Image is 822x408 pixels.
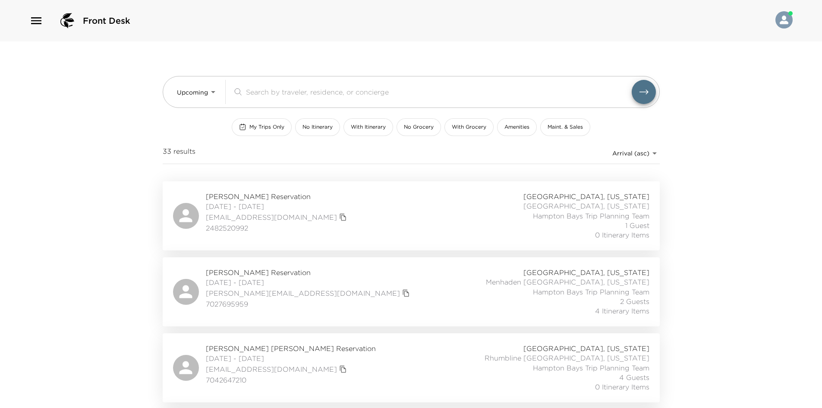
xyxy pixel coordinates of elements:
button: No Itinerary [295,118,340,136]
span: [PERSON_NAME] Reservation [206,268,412,277]
button: Maint. & Sales [540,118,590,136]
a: [PERSON_NAME] [PERSON_NAME] Reservation[DATE] - [DATE][EMAIL_ADDRESS][DOMAIN_NAME]copy primary me... [163,333,660,402]
a: [EMAIL_ADDRESS][DOMAIN_NAME] [206,364,337,374]
span: With Grocery [452,123,486,131]
span: Hampton Bays Trip Planning Team [533,211,649,221]
span: [GEOGRAPHIC_DATA], [US_STATE] [523,192,649,201]
button: copy primary member email [337,211,349,223]
button: My Trips Only [232,118,292,136]
span: 2 Guests [620,297,649,306]
img: logo [57,10,78,31]
button: With Grocery [444,118,494,136]
a: [PERSON_NAME] Reservation[DATE] - [DATE][EMAIL_ADDRESS][DOMAIN_NAME]copy primary member email2482... [163,181,660,250]
button: Amenities [497,118,537,136]
span: My Trips Only [249,123,284,131]
input: Search by traveler, residence, or concierge [246,87,632,97]
span: Arrival (asc) [612,149,649,157]
span: 7027695959 [206,299,412,309]
button: With Itinerary [343,118,393,136]
span: No Grocery [404,123,434,131]
span: [DATE] - [DATE] [206,354,376,363]
span: Hampton Bays Trip Planning Team [533,363,649,373]
span: [DATE] - [DATE] [206,278,412,287]
span: 7042647210 [206,375,376,385]
a: [EMAIL_ADDRESS][DOMAIN_NAME] [206,212,337,222]
span: 33 results [163,146,195,160]
span: 1 Guest [625,221,649,230]
span: [PERSON_NAME] Reservation [206,192,349,201]
span: [GEOGRAPHIC_DATA], [US_STATE] [523,268,649,277]
img: User [775,11,793,28]
span: 0 Itinerary Items [595,230,649,240]
span: 2482520992 [206,223,349,233]
span: Front Desk [83,15,130,27]
button: No Grocery [397,118,441,136]
span: Amenities [504,123,529,131]
span: Upcoming [177,89,208,96]
span: No Itinerary [302,123,333,131]
span: 4 Guests [619,373,649,382]
span: Maint. & Sales [548,123,583,131]
button: copy primary member email [400,287,412,299]
span: [PERSON_NAME] [PERSON_NAME] Reservation [206,344,376,353]
span: [GEOGRAPHIC_DATA], [US_STATE] [523,201,649,211]
span: [GEOGRAPHIC_DATA], [US_STATE] [523,344,649,353]
span: Menhaden [GEOGRAPHIC_DATA], [US_STATE] [486,277,649,287]
a: [PERSON_NAME] Reservation[DATE] - [DATE][PERSON_NAME][EMAIL_ADDRESS][DOMAIN_NAME]copy primary mem... [163,257,660,326]
button: copy primary member email [337,363,349,375]
span: Rhumbline [GEOGRAPHIC_DATA], [US_STATE] [485,353,649,363]
span: Hampton Bays Trip Planning Team [533,287,649,297]
span: 4 Itinerary Items [595,306,649,316]
span: 0 Itinerary Items [595,382,649,392]
span: With Itinerary [351,123,386,131]
a: [PERSON_NAME][EMAIL_ADDRESS][DOMAIN_NAME] [206,288,400,298]
span: [DATE] - [DATE] [206,202,349,211]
